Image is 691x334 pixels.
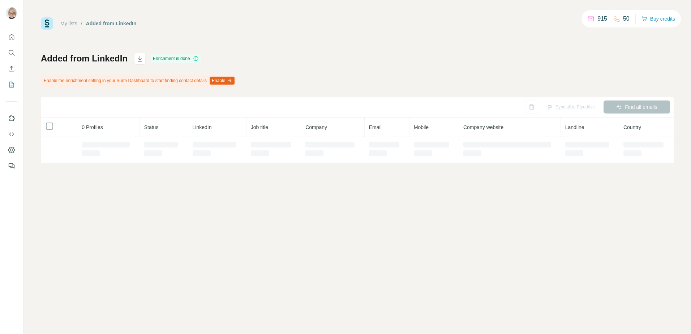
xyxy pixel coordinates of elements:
[565,124,584,130] span: Landline
[6,62,17,75] button: Enrich CSV
[144,124,159,130] span: Status
[641,14,675,24] button: Buy credits
[6,7,17,19] img: Avatar
[86,20,137,27] div: Added from LinkedIn
[6,30,17,43] button: Quick start
[305,124,327,130] span: Company
[6,128,17,141] button: Use Surfe API
[6,78,17,91] button: My lists
[463,124,503,130] span: Company website
[369,124,382,130] span: Email
[251,124,268,130] span: Job title
[597,14,607,23] p: 915
[414,124,429,130] span: Mobile
[6,159,17,172] button: Feedback
[41,53,128,64] h1: Added from LinkedIn
[41,74,236,87] div: Enable the enrichment setting in your Surfe Dashboard to start finding contact details
[193,124,212,130] span: LinkedIn
[210,77,235,85] button: Enable
[82,124,103,130] span: 0 Profiles
[6,144,17,157] button: Dashboard
[41,17,53,30] img: Surfe Logo
[6,112,17,125] button: Use Surfe on LinkedIn
[60,21,77,26] a: My lists
[81,20,82,27] li: /
[151,54,201,63] div: Enrichment is done
[623,14,630,23] p: 50
[623,124,641,130] span: Country
[6,46,17,59] button: Search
